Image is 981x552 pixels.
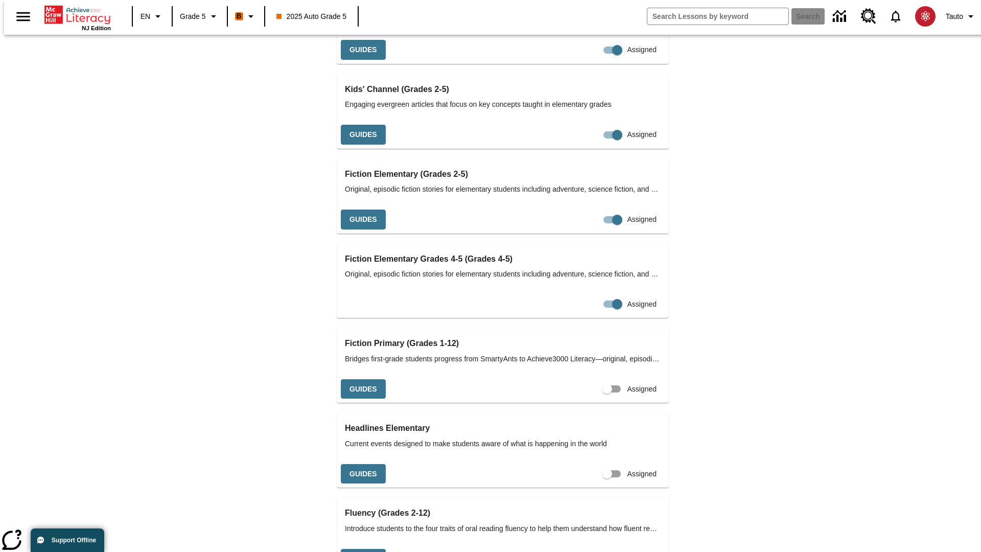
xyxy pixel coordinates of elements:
[44,5,111,25] a: Home
[231,7,261,26] button: Boost Class color is orange. Change class color
[827,3,855,31] a: Data Center
[141,11,150,22] span: EN
[345,184,661,195] span: Original, episodic fiction stories for elementary students including adventure, science fiction, ...
[882,3,909,30] a: Notifications
[946,11,963,22] span: Tauto
[345,336,661,351] h3: Fiction Primary (Grades 1-12)
[44,4,111,31] div: Home
[345,82,661,97] h3: Kids' Channel (Grades 2-5)
[237,10,242,22] span: B
[341,40,386,60] button: Guides
[180,11,206,22] span: Grade 5
[8,2,38,32] button: Open side menu
[627,384,657,395] span: Assigned
[345,439,661,449] span: Current events designed to make students aware of what is happening in the world
[345,167,661,181] h3: Fiction Elementary (Grades 2-5)
[341,464,386,484] button: Guides
[345,421,661,435] h3: Headlines Elementary
[276,11,347,22] span: 2025 Auto Grade 5
[341,125,386,145] button: Guides
[627,469,657,479] span: Assigned
[627,214,657,225] span: Assigned
[31,528,104,552] button: Support Offline
[647,8,788,25] input: search field
[942,7,981,26] button: Profile/Settings
[52,537,96,544] span: Support Offline
[345,523,661,534] span: Introduce students to the four traits of oral reading fluency to help them understand how fluent ...
[345,506,661,520] h3: Fluency (Grades 2-12)
[345,354,661,364] span: Bridges first-grade students progress from SmartyAnts to Achieve3000 Literacy—original, episodic ...
[627,299,657,310] span: Assigned
[345,99,661,110] span: Engaging evergreen articles that focus on key concepts taught in elementary grades
[176,7,224,26] button: Grade: Grade 5, Select a grade
[341,210,386,229] button: Guides
[345,252,661,266] h3: Fiction Elementary Grades 4-5 (Grades 4-5)
[627,44,657,55] span: Assigned
[915,6,936,27] img: avatar image
[136,7,169,26] button: Language: EN, Select a language
[82,25,111,31] span: NJ Edition
[909,3,942,30] button: Select a new avatar
[627,129,657,140] span: Assigned
[345,269,661,280] span: Original, episodic fiction stories for elementary students including adventure, science fiction, ...
[855,3,882,30] a: Resource Center, Will open in new tab
[341,379,386,399] button: Guides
